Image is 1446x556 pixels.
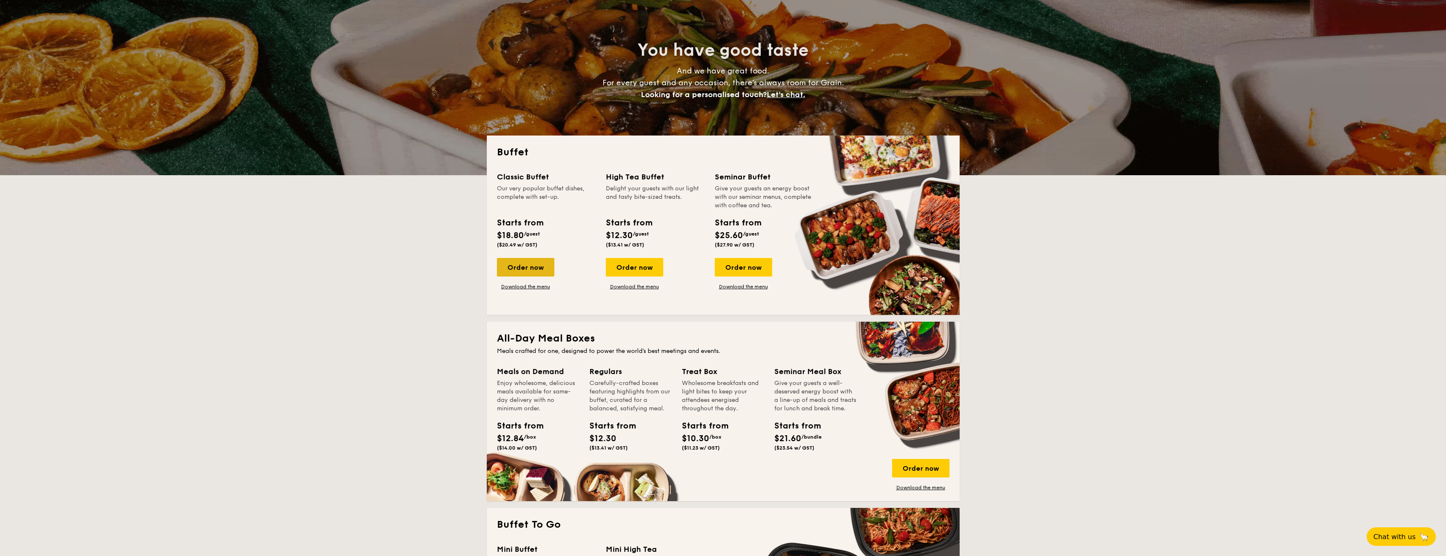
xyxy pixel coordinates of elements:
[774,445,814,451] span: ($23.54 w/ GST)
[715,184,814,210] div: Give your guests an energy boost with our seminar menus, complete with coffee and tea.
[801,434,822,440] span: /bundle
[606,242,644,248] span: ($13.41 w/ GST)
[641,90,767,99] span: Looking for a personalised touch?
[497,543,596,555] div: Mini Buffet
[767,90,805,99] span: Let's chat.
[633,231,649,237] span: /guest
[497,258,554,277] div: Order now
[497,420,535,432] div: Starts from
[606,231,633,241] span: $12.30
[638,40,808,60] span: You have good taste
[497,379,579,413] div: Enjoy wholesome, delicious meals available for same-day delivery with no minimum order.
[589,366,672,377] div: Regulars
[774,420,812,432] div: Starts from
[1367,527,1436,546] button: Chat with us🦙
[774,379,857,413] div: Give your guests a well-deserved energy boost with a line-up of meals and treats for lunch and br...
[606,543,705,555] div: Mini High Tea
[602,66,844,99] span: And we have great food. For every guest and any occasion, there’s always room for Grain.
[892,459,950,477] div: Order now
[682,420,720,432] div: Starts from
[589,420,627,432] div: Starts from
[715,242,754,248] span: ($27.90 w/ GST)
[589,445,628,451] span: ($13.41 w/ GST)
[606,258,663,277] div: Order now
[715,171,814,183] div: Seminar Buffet
[497,184,596,210] div: Our very popular buffet dishes, complete with set-up.
[497,518,950,532] h2: Buffet To Go
[497,366,579,377] div: Meals on Demand
[497,332,950,345] h2: All-Day Meal Boxes
[892,484,950,491] a: Download the menu
[589,379,672,413] div: Carefully-crafted boxes featuring highlights from our buffet, curated for a balanced, satisfying ...
[682,379,764,413] div: Wholesome breakfasts and light bites to keep your attendees energised throughout the day.
[606,184,705,210] div: Delight your guests with our light and tasty bite-sized treats.
[774,434,801,444] span: $21.60
[606,217,652,229] div: Starts from
[524,231,540,237] span: /guest
[606,283,663,290] a: Download the menu
[709,434,722,440] span: /box
[715,283,772,290] a: Download the menu
[497,217,543,229] div: Starts from
[606,171,705,183] div: High Tea Buffet
[1419,532,1429,542] span: 🦙
[715,258,772,277] div: Order now
[589,434,616,444] span: $12.30
[774,366,857,377] div: Seminar Meal Box
[715,217,761,229] div: Starts from
[497,347,950,355] div: Meals crafted for one, designed to power the world's best meetings and events.
[497,171,596,183] div: Classic Buffet
[682,366,764,377] div: Treat Box
[524,434,536,440] span: /box
[497,231,524,241] span: $18.80
[715,231,743,241] span: $25.60
[682,445,720,451] span: ($11.23 w/ GST)
[497,242,537,248] span: ($20.49 w/ GST)
[497,434,524,444] span: $12.84
[497,445,537,451] span: ($14.00 w/ GST)
[497,283,554,290] a: Download the menu
[1373,533,1416,541] span: Chat with us
[497,146,950,159] h2: Buffet
[743,231,759,237] span: /guest
[682,434,709,444] span: $10.30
